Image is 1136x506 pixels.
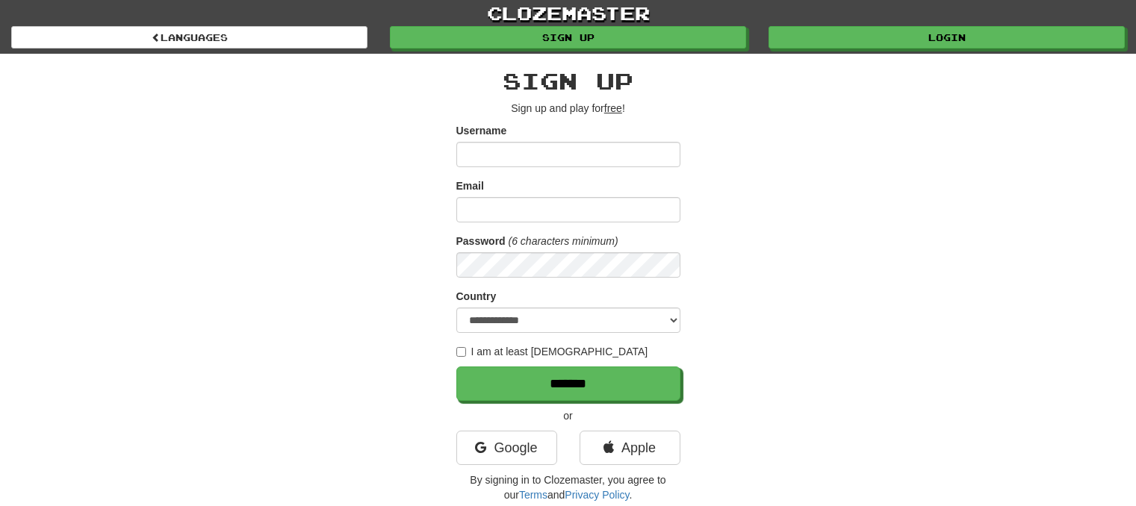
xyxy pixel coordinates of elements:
label: I am at least [DEMOGRAPHIC_DATA] [456,344,648,359]
u: free [604,102,622,114]
a: Sign up [390,26,746,49]
a: Login [769,26,1125,49]
a: Google [456,431,557,465]
p: Sign up and play for ! [456,101,680,116]
input: I am at least [DEMOGRAPHIC_DATA] [456,347,466,357]
p: or [456,408,680,423]
label: Email [456,178,484,193]
label: Country [456,289,497,304]
a: Terms [519,489,547,501]
a: Apple [580,431,680,465]
em: (6 characters minimum) [509,235,618,247]
a: Privacy Policy [565,489,629,501]
a: Languages [11,26,367,49]
h2: Sign up [456,69,680,93]
label: Username [456,123,507,138]
label: Password [456,234,506,249]
p: By signing in to Clozemaster, you agree to our and . [456,472,680,502]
